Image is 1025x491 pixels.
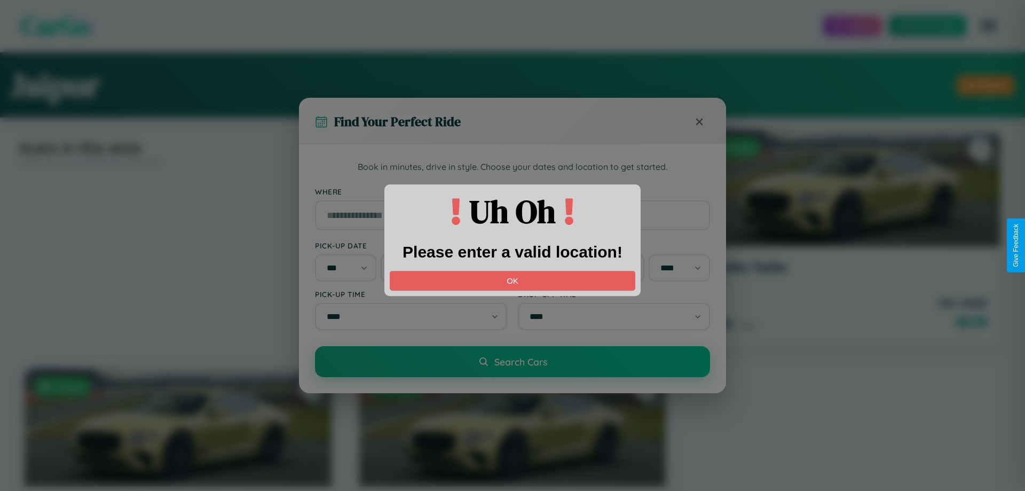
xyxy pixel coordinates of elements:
[518,241,710,250] label: Drop-off Date
[315,241,507,250] label: Pick-up Date
[518,290,710,299] label: Drop-off Time
[315,187,710,196] label: Where
[315,290,507,299] label: Pick-up Time
[315,160,710,174] p: Book in minutes, drive in style. Choose your dates and location to get started.
[334,113,461,130] h3: Find Your Perfect Ride
[494,356,547,368] span: Search Cars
